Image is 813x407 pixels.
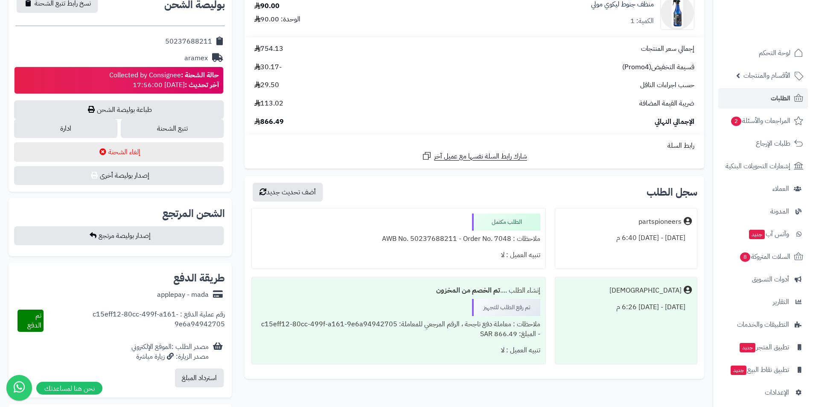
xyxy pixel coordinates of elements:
[622,62,694,72] span: قسيمة التخفيض(Promo4)
[254,15,300,24] div: الوحدة: 90.00
[718,111,808,131] a: المراجعات والأسئلة2
[765,387,789,398] span: الإعدادات
[254,80,279,90] span: 29.50
[718,360,808,380] a: تطبيق نقاط البيعجديد
[472,214,540,231] div: الطلب مكتمل
[638,217,682,227] div: partspioneers
[718,43,808,63] a: لوحة التحكم
[14,166,224,185] button: إصدار بوليصة أخرى
[14,100,224,119] a: طباعة بوليصة الشحن
[639,99,694,108] span: ضريبة القيمة المضافة
[121,119,224,138] a: تتبع الشحنة
[436,285,500,296] b: تم الخصم من المخزون
[560,299,692,316] div: [DATE] - [DATE] 6:26 م
[254,1,280,11] div: 90.00
[165,37,212,47] div: 50237688211
[730,364,789,376] span: تطبيق نقاط البيع
[739,341,789,353] span: تطبيق المتجر
[737,319,789,331] span: التطبيقات والخدمات
[254,99,283,108] span: 113.02
[422,151,527,161] a: شارك رابط السلة نفسها مع عميل آخر
[743,70,790,82] span: الأقسام والمنتجات
[718,314,808,335] a: التطبيقات والخدمات
[14,142,224,162] button: إلغاء الشحنة
[253,183,323,202] button: أضف تحديث جديد
[257,247,540,264] div: تنبيه العميل : لا
[730,115,790,127] span: المراجعات والأسئلة
[773,296,789,308] span: التقارير
[560,230,692,246] div: [DATE] - [DATE] 6:40 م
[718,337,808,357] a: تطبيق المتجرجديد
[718,269,808,290] a: أدوات التسويق
[472,299,540,316] div: تم رفع الطلب للتجهيز
[109,70,219,90] div: Collected by Consignee [DATE] 17:56:00
[759,47,790,59] span: لوحة التحكم
[756,138,790,149] span: طلبات الإرجاع
[771,92,790,104] span: الطلبات
[718,88,808,108] a: الطلبات
[655,117,694,127] span: الإجمالي النهائي
[257,342,540,359] div: تنبيه العميل : لا
[184,53,208,63] div: aramex
[770,205,789,217] span: المدونة
[640,80,694,90] span: حسب اجراءات الناقل
[752,273,789,285] span: أدوات التسويق
[609,286,682,296] div: [DEMOGRAPHIC_DATA]
[718,224,808,244] a: وآتس آبجديد
[718,246,808,267] a: السلات المتروكة8
[749,230,765,239] span: جديد
[740,343,755,352] span: جديد
[726,160,790,172] span: إشعارات التحويلات البنكية
[181,70,219,80] strong: حالة الشحنة :
[772,183,789,195] span: العملاء
[254,62,282,72] span: -30.17
[647,187,697,197] h3: سجل الطلب
[718,179,808,199] a: العملاء
[248,141,701,151] div: رابط السلة
[131,342,209,362] div: مصدر الطلب :الموقع الإلكتروني
[257,231,540,247] div: ملاحظات : AWB No. 50237688211 - Order No. 7048
[718,292,808,312] a: التقارير
[740,252,750,262] span: 8
[718,133,808,154] a: طلبات الإرجاع
[718,201,808,222] a: المدونة
[14,226,224,245] button: إصدار بوليصة مرتجع
[254,117,284,127] span: 866.49
[14,119,117,138] a: ادارة
[641,44,694,54] span: إجمالي سعر المنتجات
[718,382,808,403] a: الإعدادات
[162,208,225,219] h2: الشحن المرتجع
[173,273,225,283] h2: طريقة الدفع
[257,316,540,343] div: ملاحظات : معاملة دفع ناجحة ، الرقم المرجعي للمعاملة: c15eff12-80cc-499f-a161-9e6a94942705 - المبل...
[739,251,790,263] span: السلات المتروكة
[131,352,209,362] div: مصدر الزيارة: زيارة مباشرة
[185,80,219,90] strong: آخر تحديث :
[254,44,283,54] span: 754.13
[748,228,789,240] span: وآتس آب
[44,310,225,332] div: رقم عملية الدفع : c15eff12-80cc-499f-a161-9e6a94942705
[434,152,527,161] span: شارك رابط السلة نفسها مع عميل آخر
[257,282,540,299] div: إنشاء الطلب ....
[731,366,746,375] span: جديد
[731,117,741,126] span: 2
[157,290,209,300] div: applepay - mada
[630,16,654,26] div: الكمية: 1
[718,156,808,176] a: إشعارات التحويلات البنكية
[175,369,224,387] button: استرداد المبلغ
[27,310,41,331] span: تم الدفع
